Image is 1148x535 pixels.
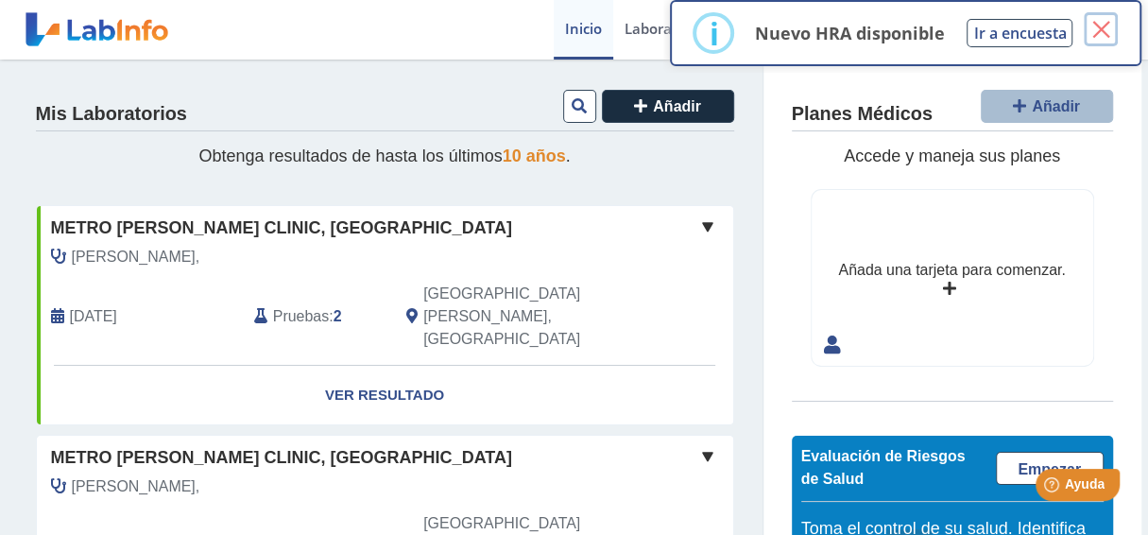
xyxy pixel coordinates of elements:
span: Añadir [1032,98,1080,114]
span: Metro [PERSON_NAME] Clinic, [GEOGRAPHIC_DATA] [51,216,512,241]
div: i [709,16,718,50]
span: 10 años [503,147,566,165]
span: Pruebas [273,305,329,328]
span: Evaluación de Riesgos de Salud [801,448,966,487]
span: Accede y maneja sus planes [844,147,1060,165]
button: Close this dialog [1084,12,1118,46]
button: Ir a encuesta [967,19,1072,47]
button: Añadir [602,90,734,123]
button: Añadir [981,90,1113,123]
span: Jorge Valdesuso, [72,246,200,268]
span: Obtenga resultados de hasta los últimos . [198,147,570,165]
iframe: Help widget launcher [980,461,1127,514]
h4: Planes Médicos [792,103,933,126]
a: Ver Resultado [37,366,733,425]
span: Añadir [653,98,701,114]
p: Nuevo HRA disponible [754,22,944,44]
div: Añada una tarjeta para comenzar. [838,259,1065,282]
span: San Juan, PR [423,283,632,351]
div: : [240,283,392,351]
b: 2 [334,308,342,324]
a: Empezar [996,452,1104,485]
h4: Mis Laboratorios [36,103,187,126]
span: Herrera, [72,475,200,498]
span: 2025-10-01 [70,305,117,328]
span: Metro [PERSON_NAME] Clinic, [GEOGRAPHIC_DATA] [51,445,512,471]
